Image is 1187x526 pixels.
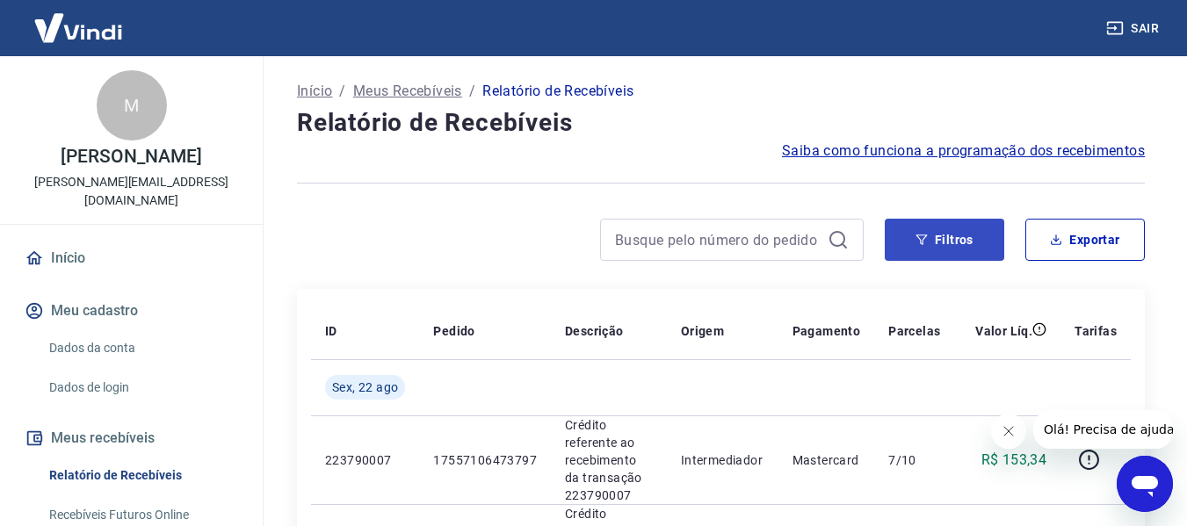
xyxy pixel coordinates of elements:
p: Tarifas [1075,322,1117,340]
p: Pagamento [793,322,861,340]
p: Pedido [433,322,474,340]
p: R$ 153,34 [981,450,1047,471]
p: / [339,81,345,102]
a: Meus Recebíveis [353,81,462,102]
iframe: Botão para abrir a janela de mensagens [1117,456,1173,512]
p: Mastercard [793,451,861,469]
p: 7/10 [888,451,940,469]
span: Sex, 22 ago [332,378,398,396]
p: 17557106473797 [433,451,537,469]
button: Sair [1103,12,1166,45]
a: Dados de login [42,370,242,406]
p: Crédito referente ao recebimento da transação 223790007 [565,416,653,504]
p: / [469,81,475,102]
button: Meu cadastro [21,292,242,330]
p: Origem [681,322,724,340]
button: Exportar [1025,219,1145,261]
a: Saiba como funciona a programação dos recebimentos [782,141,1145,162]
iframe: Mensagem da empresa [1033,410,1173,449]
a: Início [297,81,332,102]
div: M [97,70,167,141]
a: Dados da conta [42,330,242,366]
a: Relatório de Recebíveis [42,458,242,494]
p: [PERSON_NAME] [61,148,201,166]
span: Olá! Precisa de ajuda? [11,12,148,26]
p: 223790007 [325,451,405,469]
iframe: Fechar mensagem [991,414,1026,449]
p: Intermediador [681,451,764,469]
button: Filtros [885,219,1004,261]
p: Valor Líq. [975,322,1032,340]
p: Relatório de Recebíveis [482,81,633,102]
p: Parcelas [888,322,940,340]
p: ID [325,322,337,340]
button: Meus recebíveis [21,419,242,458]
p: Descrição [565,322,624,340]
p: [PERSON_NAME][EMAIL_ADDRESS][DOMAIN_NAME] [14,173,249,210]
input: Busque pelo número do pedido [615,227,821,253]
img: Vindi [21,1,135,54]
h4: Relatório de Recebíveis [297,105,1145,141]
a: Início [21,239,242,277]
